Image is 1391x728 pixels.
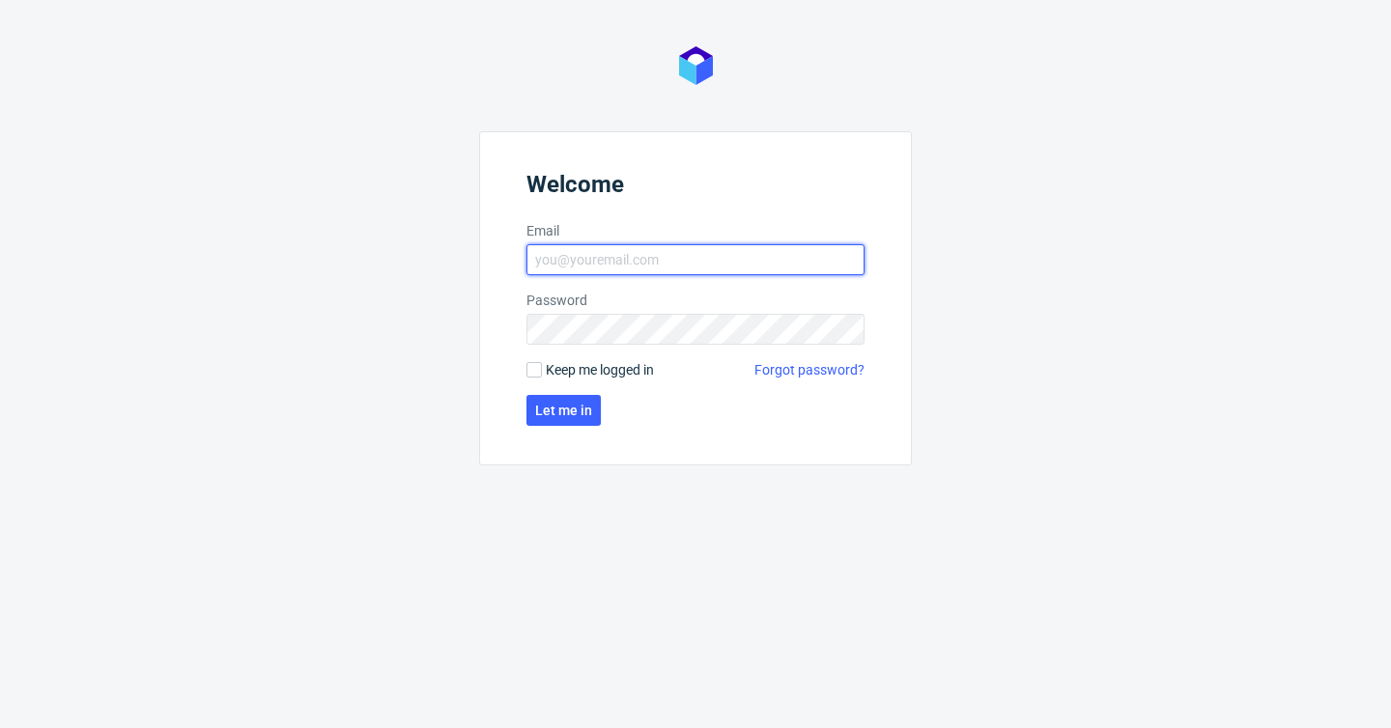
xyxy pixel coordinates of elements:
[535,404,592,417] span: Let me in
[546,360,654,379] span: Keep me logged in
[526,244,865,275] input: you@youremail.com
[526,221,865,240] label: Email
[526,395,601,426] button: Let me in
[754,360,865,379] a: Forgot password?
[526,171,865,206] header: Welcome
[526,291,865,310] label: Password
